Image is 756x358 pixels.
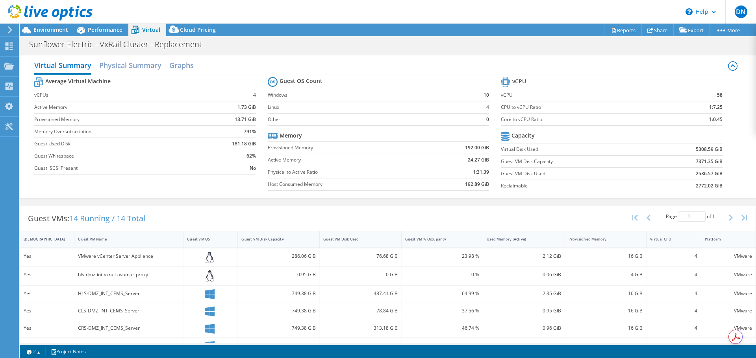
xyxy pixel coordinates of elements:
[486,103,489,111] b: 4
[99,57,161,73] h2: Physical Summary
[650,289,697,298] div: 4
[511,132,535,140] b: Capacity
[501,116,672,123] label: Core to vCPU Ratio
[487,237,552,242] div: Used Memory (Active)
[24,289,70,298] div: Yes
[268,156,425,164] label: Active Memory
[88,26,122,33] span: Performance
[650,252,697,261] div: 4
[142,26,160,33] span: Virtual
[641,24,674,36] a: Share
[569,289,643,298] div: 16 GiB
[405,237,470,242] div: Guest VM % Occupancy
[696,170,723,178] b: 2536.57 GiB
[280,132,302,140] b: Memory
[45,347,91,356] a: Project Notes
[241,270,316,279] div: 0.95 GiB
[705,237,743,242] div: Platform
[650,270,697,279] div: 4
[24,307,70,315] div: Yes
[268,180,425,188] label: Host Consumed Memory
[405,289,480,298] div: 64.99 %
[487,341,561,350] div: 1.15 GiB
[405,324,480,332] div: 46.74 %
[487,252,561,261] div: 2.12 GiB
[705,289,752,298] div: VMware
[323,324,398,332] div: 313.18 GiB
[473,168,489,176] b: 1:31.39
[250,164,256,172] b: No
[501,145,650,153] label: Virtual Disk Used
[78,252,180,261] div: VMware vCenter Server Appliance
[405,307,480,315] div: 37.56 %
[78,289,180,298] div: HLS-DMZ_INT_CEMS_Server
[696,145,723,153] b: 5308.59 GiB
[241,252,316,261] div: 286.06 GiB
[501,158,650,165] label: Guest VM Disk Capacity
[241,324,316,332] div: 749.38 GiB
[180,26,216,33] span: Cloud Pricing
[696,182,723,190] b: 2772.02 GiB
[678,211,706,222] input: jump to page
[569,270,643,279] div: 4 GiB
[34,116,203,123] label: Provisioned Memory
[169,57,194,73] h2: Graphs
[569,324,643,332] div: 16 GiB
[323,341,398,350] div: 136.05 GiB
[45,77,111,85] b: Average Virtual Machine
[569,307,643,315] div: 16 GiB
[268,103,469,111] label: Linux
[604,24,642,36] a: Reports
[69,213,145,224] span: 14 Running / 14 Total
[34,164,203,172] label: Guest iSCSI Present
[237,103,256,111] b: 1.73 GiB
[78,341,180,350] div: GBS-DMZ_INT_CEMS_Server
[34,128,203,136] label: Memory Oversubscription
[487,324,561,332] div: 0.96 GiB
[705,324,752,332] div: VMware
[666,211,715,222] span: Page of
[24,324,70,332] div: Yes
[717,91,723,99] b: 58
[21,347,46,356] a: 2
[705,252,752,261] div: VMware
[709,103,723,111] b: 1:7.25
[34,152,203,160] label: Guest Whitespace
[20,206,153,231] div: Guest VMs:
[650,341,697,350] div: 4
[241,237,306,242] div: Guest VM Disk Capacity
[501,103,672,111] label: CPU to vCPU Ratio
[78,270,180,279] div: hls-dmz-int-vxrail-avamar-proxy
[24,252,70,261] div: Yes
[78,237,170,242] div: Guest VM Name
[484,91,489,99] b: 10
[673,24,710,36] a: Export
[323,252,398,261] div: 76.68 GiB
[487,270,561,279] div: 0.06 GiB
[280,77,322,85] b: Guest OS Count
[24,237,61,242] div: [DEMOGRAPHIC_DATA]
[241,307,316,315] div: 749.38 GiB
[705,270,752,279] div: VMware
[501,170,650,178] label: Guest VM Disk Used
[705,341,752,350] div: VMware
[241,341,316,350] div: 749.38 GiB
[34,57,91,75] h2: Virtual Summary
[34,91,203,99] label: vCPUs
[405,270,480,279] div: 0 %
[78,324,180,332] div: CRS-DMZ_INT_CEMS_Server
[323,307,398,315] div: 78.84 GiB
[686,8,693,15] svg: \n
[34,103,203,111] label: Active Memory
[487,307,561,315] div: 0.95 GiB
[246,152,256,160] b: 62%
[710,24,746,36] a: More
[650,307,697,315] div: 4
[735,6,747,18] span: DN
[569,237,634,242] div: Provisioned Memory
[501,182,650,190] label: Reclaimable
[569,252,643,261] div: 16 GiB
[24,270,70,279] div: Yes
[468,156,489,164] b: 24.27 GiB
[268,91,469,99] label: Windows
